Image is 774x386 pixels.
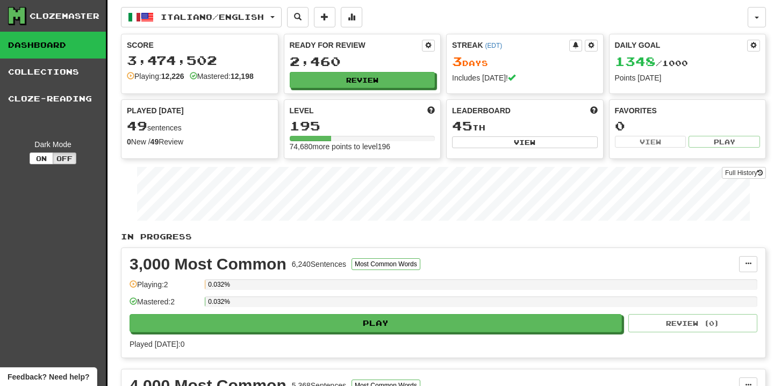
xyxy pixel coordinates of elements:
[190,71,254,82] div: Mastered:
[615,59,688,68] span: / 1000
[615,105,761,116] div: Favorites
[127,40,273,50] div: Score
[615,136,686,148] button: View
[290,105,314,116] span: Level
[292,259,346,270] div: 6,240 Sentences
[30,152,53,164] button: On
[452,40,569,50] div: Streak
[127,105,184,116] span: Played [DATE]
[689,136,760,148] button: Play
[130,340,184,348] span: Played [DATE]: 0
[150,137,159,146] strong: 49
[452,55,598,69] div: Day s
[121,231,766,242] p: In Progress
[161,72,184,81] strong: 12,226
[127,137,131,146] strong: 0
[290,141,435,152] div: 74,680 more points to level 196
[53,152,76,164] button: Off
[231,72,254,81] strong: 12,198
[127,119,273,133] div: sentences
[130,314,622,332] button: Play
[130,256,286,272] div: 3,000 Most Common
[130,279,199,297] div: Playing: 2
[8,372,89,382] span: Open feedback widget
[615,54,656,69] span: 1348
[485,42,502,49] a: (EDT)
[287,7,309,27] button: Search sentences
[452,54,462,69] span: 3
[290,72,435,88] button: Review
[341,7,362,27] button: More stats
[452,136,598,148] button: View
[161,12,264,21] span: Italiano / English
[452,72,598,83] div: Includes [DATE]!
[290,55,435,68] div: 2,460
[127,54,273,67] div: 3,474,502
[452,119,598,133] div: th
[615,40,748,52] div: Daily Goal
[590,105,598,116] span: This week in points, UTC
[127,71,184,82] div: Playing:
[127,136,273,147] div: New / Review
[130,296,199,314] div: Mastered: 2
[615,119,761,133] div: 0
[8,139,98,150] div: Dark Mode
[722,167,766,179] a: Full History
[30,11,99,21] div: Clozemaster
[314,7,335,27] button: Add sentence to collection
[452,118,472,133] span: 45
[352,258,420,270] button: Most Common Words
[290,119,435,133] div: 195
[615,72,761,83] div: Points [DATE]
[427,105,435,116] span: Score more points to level up
[127,118,147,133] span: 49
[628,314,757,332] button: Review (0)
[452,105,511,116] span: Leaderboard
[121,7,282,27] button: Italiano/English
[290,40,422,50] div: Ready for Review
